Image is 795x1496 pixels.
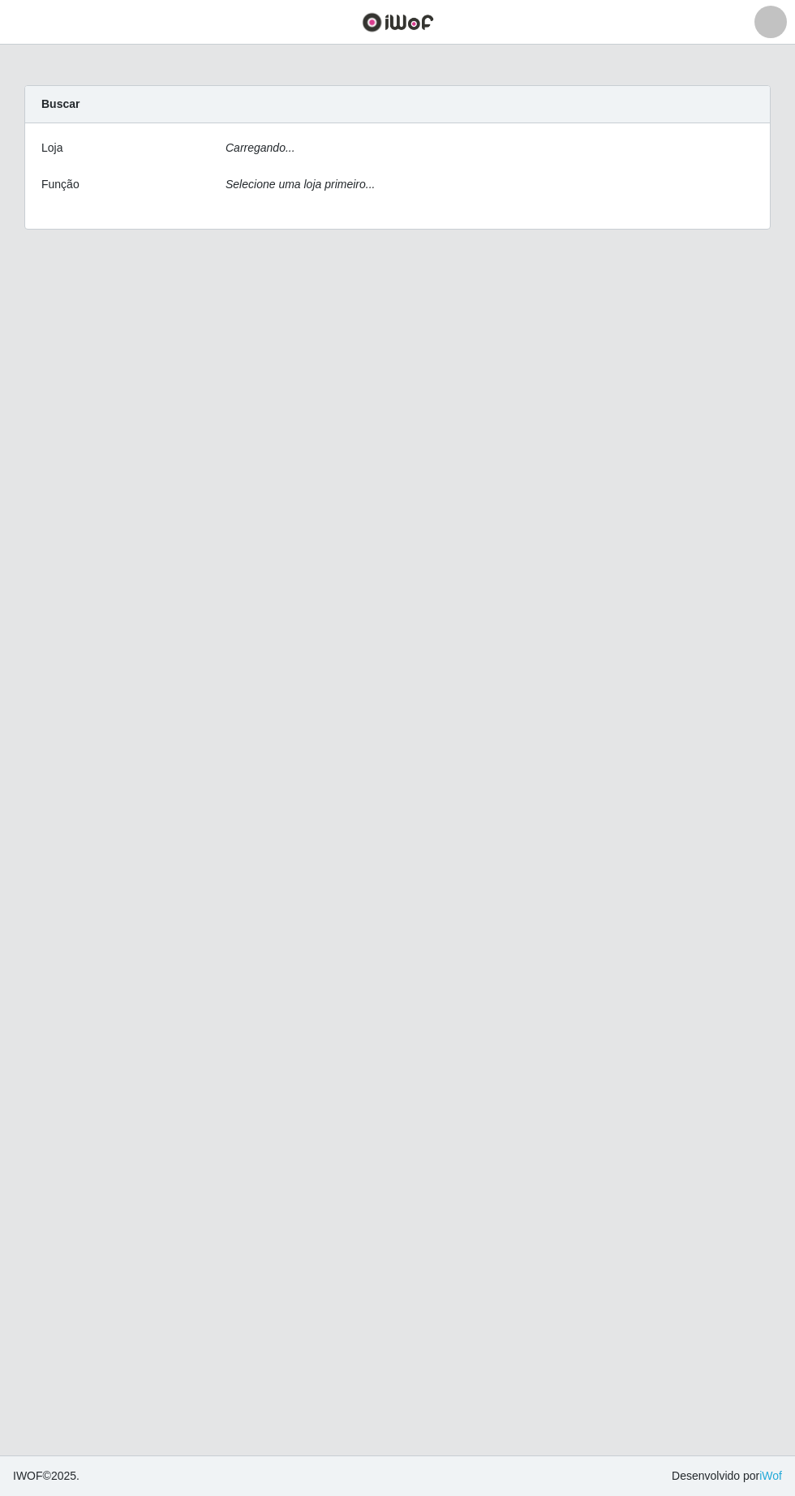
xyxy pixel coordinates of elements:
[759,1469,782,1482] a: iWof
[672,1468,782,1485] span: Desenvolvido por
[362,12,434,32] img: CoreUI Logo
[226,141,295,154] i: Carregando...
[13,1468,79,1485] span: © 2025 .
[41,176,79,193] label: Função
[41,140,62,157] label: Loja
[226,178,375,191] i: Selecione uma loja primeiro...
[13,1469,43,1482] span: IWOF
[41,97,79,110] strong: Buscar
